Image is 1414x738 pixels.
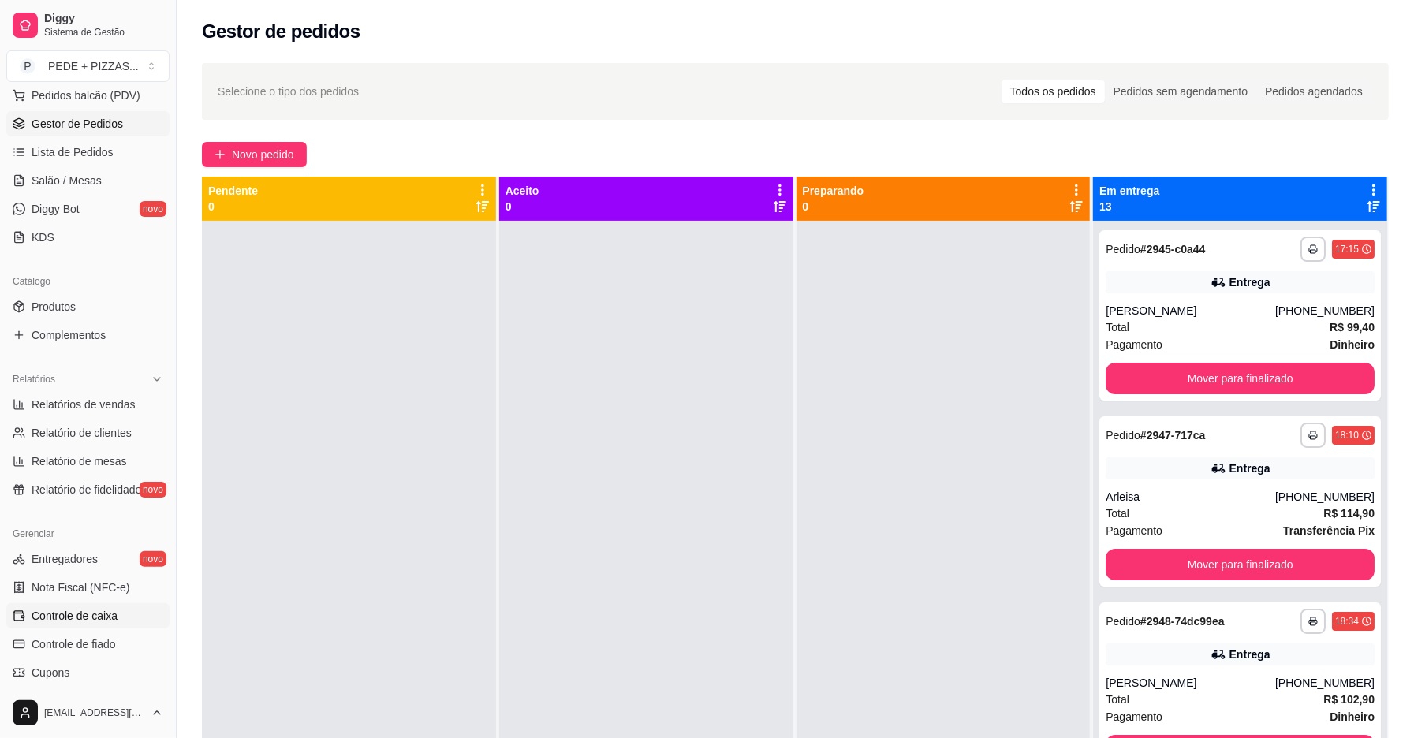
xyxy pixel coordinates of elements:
[208,199,258,214] p: 0
[1106,489,1275,505] div: Arleisa
[1002,80,1105,102] div: Todos os pedidos
[6,322,170,348] a: Complementos
[6,521,170,546] div: Gerenciar
[1275,675,1375,691] div: [PHONE_NUMBER]
[803,183,864,199] p: Preparando
[6,694,170,732] button: [EMAIL_ADDRESS][DOMAIN_NAME]
[1106,708,1162,725] span: Pagamento
[32,425,132,441] span: Relatório de clientes
[32,229,54,245] span: KDS
[1106,615,1140,628] span: Pedido
[20,58,35,74] span: P
[1106,549,1375,580] button: Mover para finalizado
[6,660,170,685] a: Cupons
[1140,615,1225,628] strong: # 2948-74dc99ea
[1283,524,1375,537] strong: Transferência Pix
[1106,303,1275,319] div: [PERSON_NAME]
[1140,429,1206,442] strong: # 2947-717ca
[32,551,98,567] span: Entregadores
[32,636,116,652] span: Controle de fiado
[32,608,118,624] span: Controle de caixa
[6,269,170,294] div: Catálogo
[1229,647,1270,662] div: Entrega
[208,183,258,199] p: Pendente
[48,58,139,74] div: PEDE + PIZZAS ...
[1106,243,1140,255] span: Pedido
[1106,363,1375,394] button: Mover para finalizado
[1330,338,1375,351] strong: Dinheiro
[6,6,170,44] a: DiggySistema de Gestão
[1229,274,1270,290] div: Entrega
[803,199,864,214] p: 0
[32,453,127,469] span: Relatório de mesas
[6,83,170,108] button: Pedidos balcão (PDV)
[32,397,136,412] span: Relatórios de vendas
[1323,693,1375,706] strong: R$ 102,90
[506,199,539,214] p: 0
[6,196,170,222] a: Diggy Botnovo
[32,327,106,343] span: Complementos
[1256,80,1371,102] div: Pedidos agendados
[1099,183,1159,199] p: Em entrega
[6,575,170,600] a: Nota Fiscal (NFC-e)
[1140,243,1206,255] strong: # 2945-c0a44
[32,173,102,188] span: Salão / Mesas
[44,12,163,26] span: Diggy
[6,546,170,572] a: Entregadoresnovo
[1335,243,1359,255] div: 17:15
[13,373,55,386] span: Relatórios
[32,201,80,217] span: Diggy Bot
[1106,691,1129,708] span: Total
[218,83,359,100] span: Selecione o tipo dos pedidos
[6,294,170,319] a: Produtos
[32,88,140,103] span: Pedidos balcão (PDV)
[1106,319,1129,336] span: Total
[6,603,170,628] a: Controle de caixa
[6,392,170,417] a: Relatórios de vendas
[1323,507,1375,520] strong: R$ 114,90
[6,477,170,502] a: Relatório de fidelidadenovo
[1229,460,1270,476] div: Entrega
[1106,522,1162,539] span: Pagamento
[1335,615,1359,628] div: 18:34
[506,183,539,199] p: Aceito
[6,632,170,657] a: Controle de fiado
[1106,675,1275,691] div: [PERSON_NAME]
[202,142,307,167] button: Novo pedido
[6,140,170,165] a: Lista de Pedidos
[202,19,360,44] h2: Gestor de pedidos
[1330,710,1375,723] strong: Dinheiro
[1275,303,1375,319] div: [PHONE_NUMBER]
[1106,429,1140,442] span: Pedido
[1335,429,1359,442] div: 18:10
[44,706,144,719] span: [EMAIL_ADDRESS][DOMAIN_NAME]
[32,665,69,680] span: Cupons
[6,449,170,474] a: Relatório de mesas
[232,146,294,163] span: Novo pedido
[44,26,163,39] span: Sistema de Gestão
[1099,199,1159,214] p: 13
[1330,321,1375,334] strong: R$ 99,40
[32,580,129,595] span: Nota Fiscal (NFC-e)
[6,420,170,445] a: Relatório de clientes
[1106,336,1162,353] span: Pagamento
[6,111,170,136] a: Gestor de Pedidos
[1106,505,1129,522] span: Total
[1105,80,1256,102] div: Pedidos sem agendamento
[32,482,141,498] span: Relatório de fidelidade
[6,50,170,82] button: Select a team
[6,168,170,193] a: Salão / Mesas
[32,116,123,132] span: Gestor de Pedidos
[1275,489,1375,505] div: [PHONE_NUMBER]
[6,225,170,250] a: KDS
[32,144,114,160] span: Lista de Pedidos
[32,299,76,315] span: Produtos
[215,149,226,160] span: plus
